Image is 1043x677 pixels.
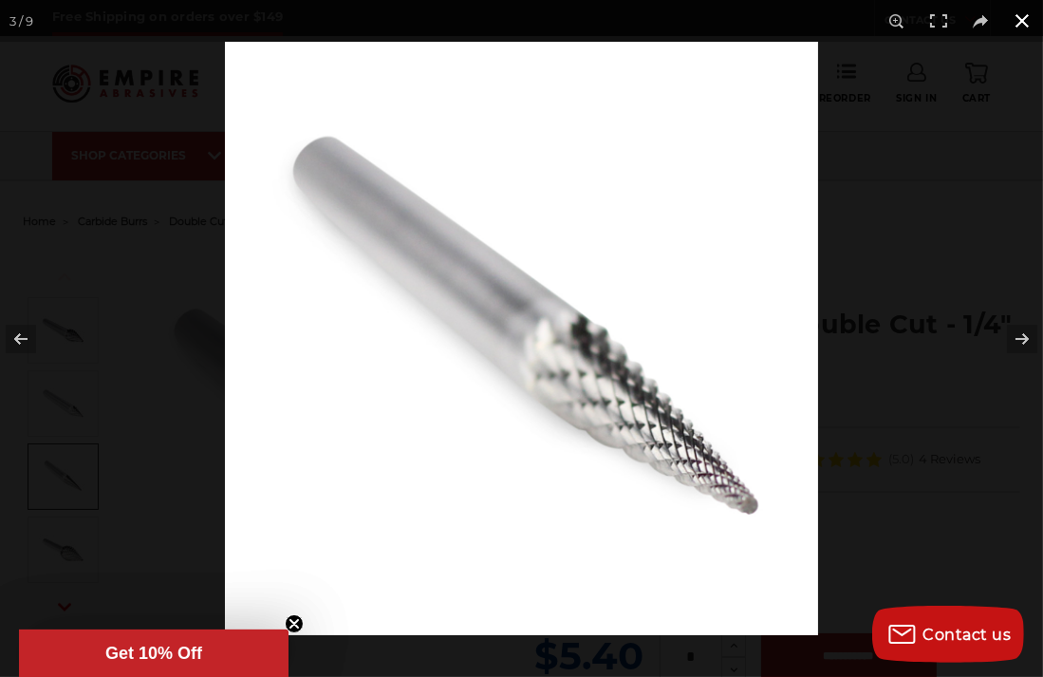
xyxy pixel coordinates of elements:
[19,630,289,677] div: Get 10% OffClose teaser
[105,644,202,663] span: Get 10% Off
[285,614,304,633] button: Close teaser
[872,606,1024,663] button: Contact us
[977,291,1043,386] button: Next (arrow right)
[923,626,1012,644] span: Contact us
[225,42,818,635] img: SM-3D-double-cut-tungsten-carbide-bur__83334.1680561525.jpg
